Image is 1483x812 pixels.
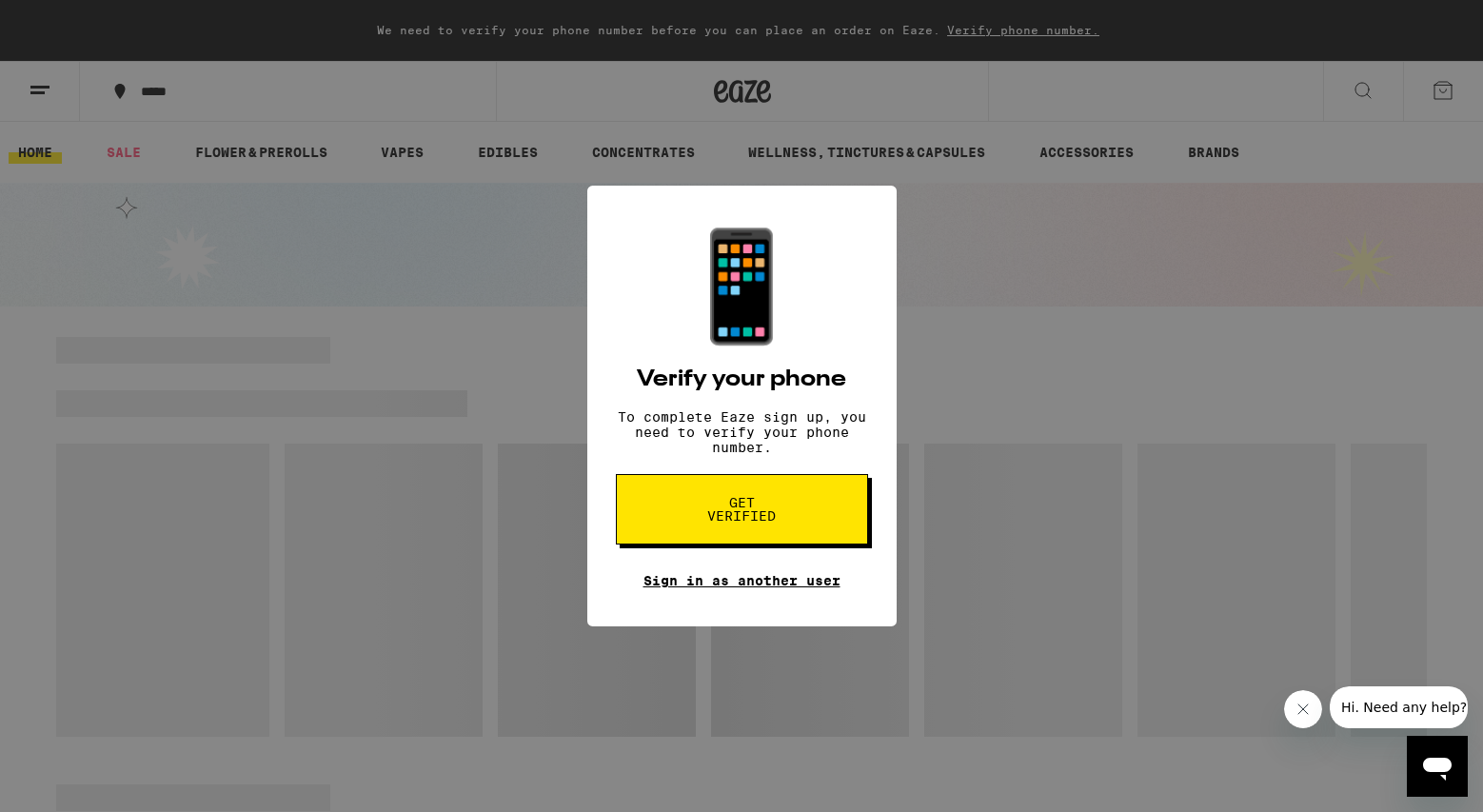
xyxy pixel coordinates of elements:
h2: Verify your phone [637,368,846,391]
button: Get verified [616,474,868,545]
iframe: Message from company [1330,686,1468,728]
iframe: Close message [1284,690,1322,728]
span: Get verified [693,496,791,523]
a: Sign in as another user [643,573,840,588]
div: 📱 [675,224,808,349]
iframe: Button to launch messaging window [1407,736,1468,797]
p: To complete Eaze sign up, you need to verify your phone number. [616,409,868,455]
